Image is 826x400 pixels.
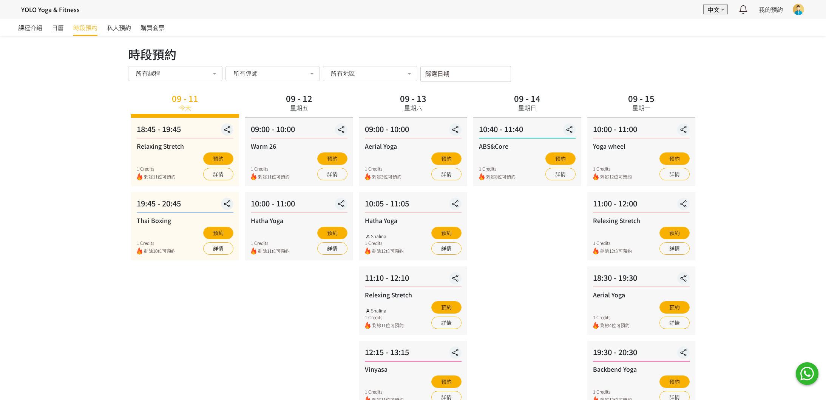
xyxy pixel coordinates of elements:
div: 今天 [179,103,191,112]
a: 時段預約 [73,19,97,36]
a: 詳情 [659,168,690,180]
div: 星期一 [632,103,650,112]
div: Relaxing Stretch [137,142,233,151]
div: Hatha Yoga [251,216,347,225]
div: 12:15 - 13:15 [365,346,462,362]
div: 10:00 - 11:00 [593,123,690,138]
div: 11:10 - 12:10 [365,272,462,287]
button: 預約 [659,152,690,165]
div: 1 Credits [365,240,404,246]
span: 剩餘11位可預約 [258,173,290,180]
button: 預約 [431,375,462,388]
span: 剩餘11位可預約 [144,173,176,180]
a: 我的預約 [759,5,783,14]
a: 詳情 [431,168,462,180]
img: fire.png [365,173,371,180]
div: 11:00 - 12:00 [593,198,690,213]
div: 1 Credits [365,314,404,321]
div: 09 - 11 [172,94,198,102]
div: 09:00 - 10:00 [251,123,347,138]
a: 私人預約 [107,19,131,36]
h4: YOLO Yoga & Fitness [21,5,80,14]
img: fire.png [251,173,256,180]
a: 詳情 [659,317,690,329]
span: 剩餘4位可預約 [600,322,630,329]
div: 1 Credits [365,165,401,172]
div: Shalina [365,233,404,240]
span: 時段預約 [73,23,97,32]
button: 預約 [203,152,233,165]
div: 19:30 - 20:30 [593,346,690,362]
div: 18:30 - 19:30 [593,272,690,287]
a: 詳情 [317,168,347,180]
img: fire.png [479,173,485,180]
img: fire.png [593,173,599,180]
div: 1 Credits [593,165,632,172]
div: 1 Credits [137,165,176,172]
div: 18:45 - 19:45 [137,123,233,138]
span: 剩餘12位可預約 [600,248,632,255]
span: 剩餘12位可預約 [600,173,632,180]
div: 19:45 - 20:45 [137,198,233,213]
div: Relexing Stretch [365,290,462,299]
div: 星期日 [518,103,536,112]
div: 09 - 12 [286,94,312,102]
img: fire.png [365,248,371,255]
img: fire.png [593,322,599,329]
div: 09 - 14 [514,94,540,102]
div: 1 Credits [593,388,632,395]
img: fire.png [137,248,142,255]
div: 星期五 [290,103,308,112]
span: 所有導師 [233,69,258,77]
div: 09 - 13 [400,94,426,102]
div: 10:00 - 11:00 [251,198,347,213]
div: 10:40 - 11:40 [479,123,576,138]
div: 時段預約 [128,45,698,63]
button: 預約 [545,152,576,165]
span: 剩餘12位可預約 [372,248,404,255]
a: YOLO Yoga & Fitness [18,2,80,17]
div: 10:05 - 11:05 [365,198,462,213]
button: 預約 [317,152,347,165]
button: 預約 [431,227,462,239]
a: 詳情 [659,242,690,255]
a: 日曆 [52,19,64,36]
button: 預約 [431,301,462,314]
input: 篩選日期 [420,66,511,82]
button: 預約 [317,227,347,239]
span: 所有課程 [136,69,160,77]
div: 1 Credits [593,314,630,321]
div: 1 Credits [479,165,516,172]
div: 1 Credits [251,240,290,246]
div: ABS&Core [479,142,576,151]
div: Yoga wheel [593,142,690,151]
div: 09:00 - 10:00 [365,123,462,138]
div: 1 Credits [251,165,290,172]
div: Warm 26 [251,142,347,151]
img: fire.png [365,322,371,329]
a: 購買套票 [140,19,165,36]
span: 日曆 [52,23,64,32]
div: Vinyasa [365,365,462,374]
button: 預約 [659,227,690,239]
a: 詳情 [431,242,462,255]
span: 所有地區 [331,69,355,77]
span: 課程介紹 [18,23,42,32]
img: fire.png [137,173,142,180]
button: 預約 [659,375,690,388]
img: fire.png [251,248,256,255]
div: Relexing Stretch [593,216,690,225]
div: Backbend Yoga [593,365,690,374]
div: 星期六 [404,103,422,112]
div: Thai Boxing [137,216,233,225]
img: fire.png [593,248,599,255]
span: 剩餘10位可預約 [144,248,176,255]
button: 預約 [659,301,690,314]
div: 09 - 15 [628,94,655,102]
a: 詳情 [203,242,233,255]
div: 1 Credits [365,388,404,395]
a: 詳情 [317,242,347,255]
a: 詳情 [431,317,462,329]
span: 剩餘11位可預約 [372,322,404,329]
